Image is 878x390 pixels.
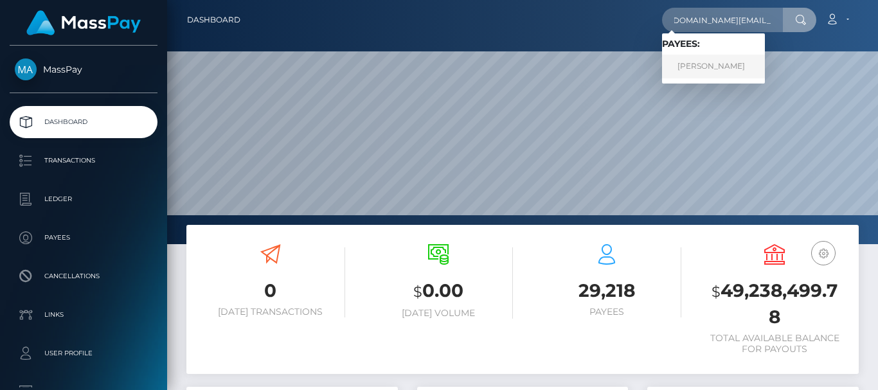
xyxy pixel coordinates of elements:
a: User Profile [10,337,157,369]
small: $ [712,283,721,301]
p: Transactions [15,151,152,170]
small: $ [413,283,422,301]
a: Dashboard [187,6,240,33]
h6: [DATE] Volume [364,308,514,319]
h6: [DATE] Transactions [196,306,345,317]
a: Links [10,299,157,331]
span: MassPay [10,64,157,75]
p: Cancellations [15,267,152,286]
img: MassPay Logo [26,10,141,35]
h3: 0.00 [364,278,514,305]
p: Payees [15,228,152,247]
p: User Profile [15,344,152,363]
a: Ledger [10,183,157,215]
a: Cancellations [10,260,157,292]
h3: 49,238,499.78 [701,278,850,330]
img: MassPay [15,58,37,80]
a: Payees [10,222,157,254]
h3: 0 [196,278,345,303]
a: Transactions [10,145,157,177]
h3: 29,218 [532,278,681,303]
p: Ledger [15,190,152,209]
p: Dashboard [15,112,152,132]
h6: Payees: [662,39,765,49]
h6: Total Available Balance for Payouts [701,333,850,355]
h6: Payees [532,306,681,317]
a: Dashboard [10,106,157,138]
input: Search... [662,8,783,32]
a: [PERSON_NAME] [662,55,765,78]
p: Links [15,305,152,324]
